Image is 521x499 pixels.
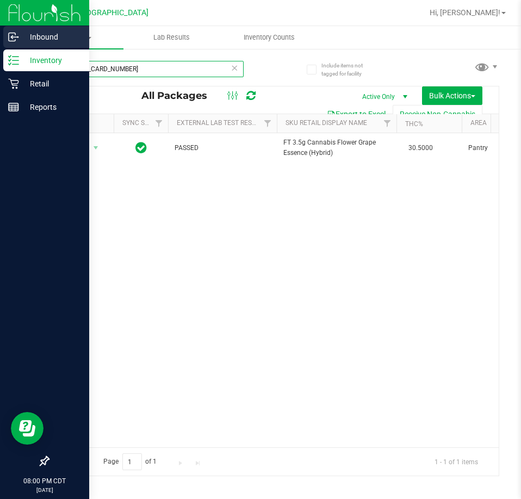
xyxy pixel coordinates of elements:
[89,140,103,155] span: select
[19,54,84,67] p: Inventory
[123,26,221,49] a: Lab Results
[220,26,318,49] a: Inventory Counts
[5,486,84,494] p: [DATE]
[177,119,262,127] a: External Lab Test Result
[422,86,482,105] button: Bulk Actions
[8,55,19,66] inline-svg: Inventory
[139,33,204,42] span: Lab Results
[175,143,270,153] span: PASSED
[5,476,84,486] p: 08:00 PM CDT
[283,138,390,158] span: FT 3.5g Cannabis Flower Grape Essence (Hybrid)
[320,105,393,123] button: Export to Excel
[379,114,396,133] a: Filter
[426,453,487,470] span: 1 - 1 of 1 items
[393,105,482,123] button: Receive Non-Cannabis
[259,114,277,133] a: Filter
[8,32,19,42] inline-svg: Inbound
[8,102,19,113] inline-svg: Reports
[122,453,142,470] input: 1
[19,30,84,43] p: Inbound
[48,61,244,77] input: Search Package ID, Item Name, SKU, Lot or Part Number...
[403,140,438,156] span: 30.5000
[11,412,44,445] iframe: Resource center
[19,77,84,90] p: Retail
[122,119,164,127] a: Sync Status
[19,101,84,114] p: Reports
[150,114,168,133] a: Filter
[231,61,238,75] span: Clear
[229,33,309,42] span: Inventory Counts
[470,119,487,127] a: Area
[286,119,367,127] a: Sku Retail Display Name
[135,140,147,155] span: In Sync
[94,453,166,470] span: Page of 1
[430,8,500,17] span: Hi, [PERSON_NAME]!
[405,120,423,128] a: THC%
[74,8,148,17] span: [GEOGRAPHIC_DATA]
[141,90,218,102] span: All Packages
[321,61,376,78] span: Include items not tagged for facility
[429,91,475,100] span: Bulk Actions
[8,78,19,89] inline-svg: Retail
